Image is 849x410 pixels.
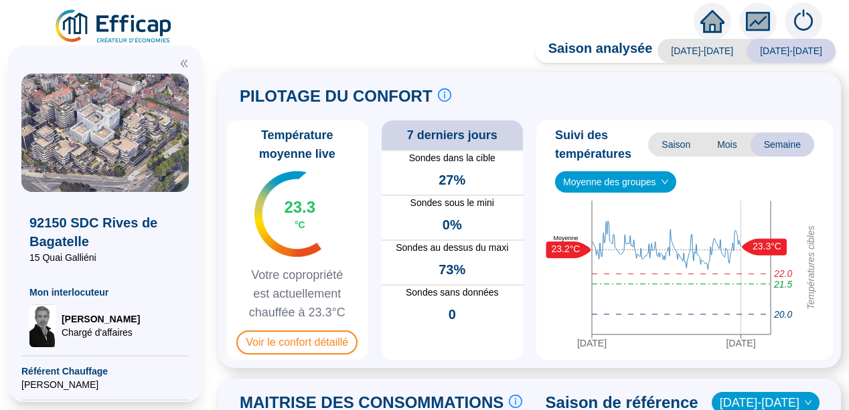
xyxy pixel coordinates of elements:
[753,241,781,251] text: 23.3°C
[21,378,189,391] span: [PERSON_NAME]
[439,260,465,279] span: 73%
[29,251,181,264] span: 15 Quai Galliéni
[236,330,358,354] span: Voir le confort détaillé
[382,196,524,210] span: Sondes sous le mini
[382,151,524,165] span: Sondes dans la cible
[54,8,175,45] img: efficap energie logo
[232,126,363,163] span: Température moyenne live
[773,278,792,289] tspan: 21.5
[438,88,451,102] span: info-circle
[382,286,524,300] span: Sondes sans données
[382,241,524,255] span: Sondes au dessus du maxi
[785,3,822,40] img: alerts
[449,305,456,324] span: 0
[62,326,140,339] span: Chargé d'affaires
[805,225,816,310] tspan: Températures cibles
[577,338,607,348] tspan: [DATE]
[443,215,462,234] span: 0%
[700,9,724,33] span: home
[29,286,181,299] span: Mon interlocuteur
[29,213,181,251] span: 92150 SDC Rives de Bagatelle
[295,218,305,231] span: °C
[21,365,189,378] span: Référent Chauffage
[553,234,578,241] text: Moyenne
[751,132,814,157] span: Semaine
[746,9,770,33] span: fund
[555,126,648,163] span: Suivi des températures
[747,39,836,63] span: [DATE]-[DATE]
[240,86,433,107] span: PILOTAGE DU CONFORT
[773,309,792,320] tspan: 20.0
[726,338,755,348] tspan: [DATE]
[661,178,669,186] span: down
[563,172,668,192] span: Moyenne des groupes
[284,197,315,218] span: 23.3
[29,304,56,347] img: Chargé d'affaires
[254,171,322,257] img: indicateur températures
[179,59,189,68] span: double-left
[535,39,653,63] span: Saison analysée
[552,243,581,254] text: 23.2°C
[439,171,465,189] span: 27%
[232,266,363,322] span: Votre copropriété est actuellement chauffée à 23.3°C
[804,399,812,407] span: down
[407,126,497,144] span: 7 derniers jours
[773,268,792,279] tspan: 22.0
[62,312,140,326] span: [PERSON_NAME]
[509,395,522,408] span: info-circle
[704,132,751,157] span: Mois
[658,39,747,63] span: [DATE]-[DATE]
[648,132,704,157] span: Saison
